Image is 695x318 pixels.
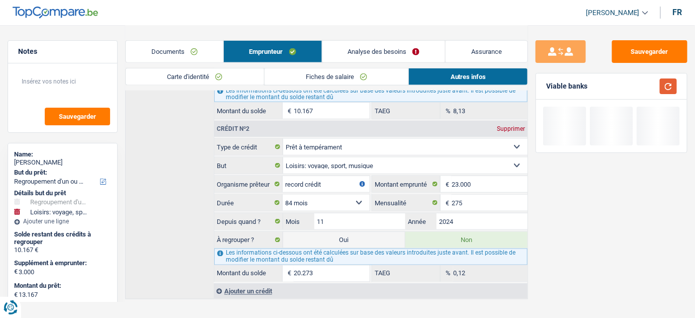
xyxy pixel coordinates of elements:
[214,157,283,174] label: But
[14,150,111,158] div: Name:
[372,103,441,119] label: TAEG
[224,41,322,62] a: Emprunteur
[214,86,528,102] div: Les informations ci-dessous ont été calculées sur base des valeurs introduites juste avant. Il es...
[14,169,109,177] label: But du prêt:
[372,266,441,282] label: TAEG
[214,176,283,192] label: Organisme prêteur
[14,259,109,267] label: Supplément à emprunter:
[13,7,98,19] img: TopCompare Logo
[14,189,111,197] div: Détails but du prêt
[441,103,453,119] span: %
[546,82,587,91] div: Viable banks
[214,232,283,248] label: À regrouper ?
[45,108,110,125] button: Sauvegarder
[14,282,109,290] label: Montant du prêt:
[372,195,441,211] label: Mensualité
[314,213,405,229] input: MM
[214,195,283,211] label: Durée
[405,213,437,229] label: Année
[405,232,528,248] label: Non
[283,213,314,229] label: Mois
[214,213,283,229] label: Depuis quand ?
[612,40,687,63] button: Sauvegarder
[14,268,18,276] span: €
[673,8,682,17] div: fr
[18,47,107,56] h5: Notes
[14,230,111,246] div: Solde restant des crédits à regrouper
[214,126,252,132] div: Crédit nº2
[214,284,528,299] div: Ajouter un crédit
[283,103,294,119] span: €
[126,41,223,62] a: Documents
[126,68,264,85] a: Carte d'identité
[14,218,111,225] div: Ajouter une ligne
[441,195,452,211] span: €
[214,139,283,155] label: Type de crédit
[441,176,452,192] span: €
[283,232,405,248] label: Oui
[59,113,96,120] span: Sauvegarder
[437,213,528,229] input: AAAA
[494,126,528,132] div: Supprimer
[14,158,111,167] div: [PERSON_NAME]
[409,68,528,85] a: Autres infos
[578,5,648,21] a: [PERSON_NAME]
[586,9,640,17] span: [PERSON_NAME]
[441,266,453,282] span: %
[214,266,283,282] label: Montant du solde
[283,266,294,282] span: €
[214,103,283,119] label: Montant du solde
[14,246,111,254] div: 10.167 €
[214,249,528,265] div: Les informations ci-dessous ont été calculées sur base des valeurs introduites juste avant. Il es...
[14,291,18,299] span: €
[265,68,409,85] a: Fiches de salaire
[322,41,446,62] a: Analyse des besoins
[372,176,441,192] label: Montant emprunté
[446,41,528,62] a: Assurance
